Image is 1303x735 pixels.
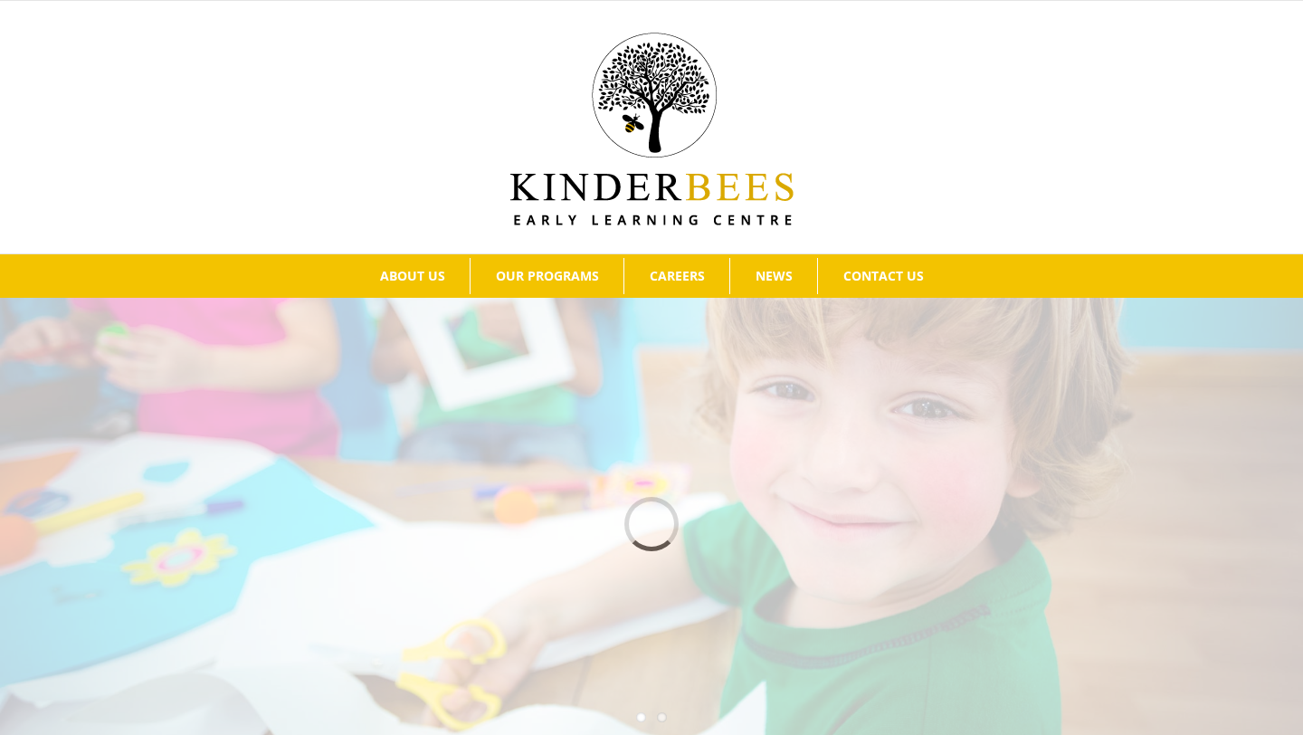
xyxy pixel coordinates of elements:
a: NEWS [730,258,817,294]
a: 1 [636,712,646,722]
a: 2 [657,712,667,722]
a: CONTACT US [818,258,948,294]
span: NEWS [756,270,793,282]
span: CONTACT US [843,270,924,282]
span: CAREERS [650,270,705,282]
a: CAREERS [624,258,729,294]
span: ABOUT US [380,270,445,282]
a: OUR PROGRAMS [471,258,623,294]
nav: Main Menu [27,254,1276,298]
span: OUR PROGRAMS [496,270,599,282]
img: Kinder Bees Logo [510,33,794,225]
a: ABOUT US [355,258,470,294]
